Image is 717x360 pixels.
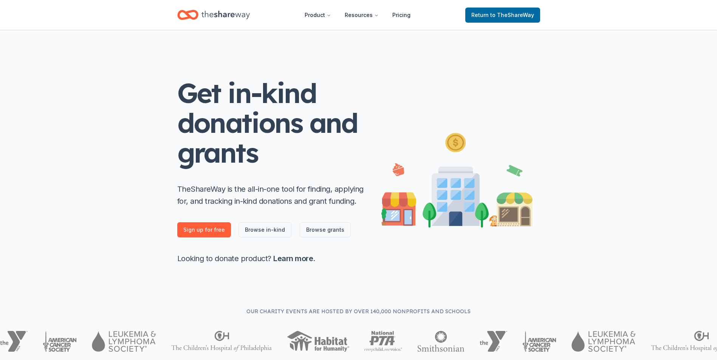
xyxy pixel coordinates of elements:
[364,331,403,352] img: National PTA
[299,8,337,23] button: Product
[238,222,291,237] a: Browse in-kind
[480,331,507,352] img: YMCA
[381,130,533,228] img: Illustration for landing page
[43,331,77,352] img: American Cancer Society
[177,78,366,168] h1: Get in-kind donations and grants
[465,8,540,23] a: Returnto TheShareWay
[417,331,465,352] img: Smithsonian
[177,252,366,265] p: Looking to donate product? .
[287,331,349,352] img: Habitat for Humanity
[273,254,313,263] a: Learn more
[522,331,557,352] img: American Cancer Society
[177,222,231,237] a: Sign up for free
[92,331,156,352] img: Leukemia & Lymphoma Society
[571,331,635,352] img: Leukemia & Lymphoma Society
[300,222,351,237] a: Browse grants
[177,6,250,24] a: Home
[490,12,534,18] span: to TheShareWay
[386,8,417,23] a: Pricing
[171,331,272,352] img: The Children's Hospital of Philadelphia
[339,8,385,23] button: Resources
[471,11,534,20] span: Return
[177,183,366,207] p: TheShareWay is the all-in-one tool for finding, applying for, and tracking in-kind donations and ...
[299,6,417,24] nav: Main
